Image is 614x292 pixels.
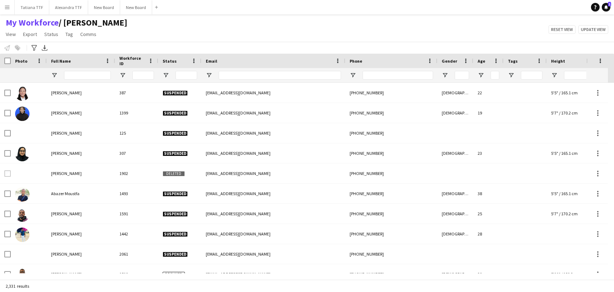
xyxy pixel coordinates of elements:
span: Height [551,58,565,64]
div: [EMAIL_ADDRESS][DOMAIN_NAME] [201,264,345,284]
div: [DEMOGRAPHIC_DATA] [437,204,473,224]
span: Full Name [51,58,71,64]
span: Photo [15,58,27,64]
span: [PERSON_NAME] [51,110,82,116]
img: Abbas Eltigani [15,228,29,242]
div: [DEMOGRAPHIC_DATA] [437,224,473,244]
div: 1902 [115,163,158,183]
button: New Board [120,0,152,14]
span: Gender [442,58,457,64]
span: Status [163,58,177,64]
div: [EMAIL_ADDRESS][DOMAIN_NAME] [201,184,345,203]
span: Phone [350,58,362,64]
div: [EMAIL_ADDRESS][DOMAIN_NAME] [201,204,345,224]
span: [PERSON_NAME] [51,231,82,237]
a: 1 [602,3,610,12]
span: Suspended [163,131,188,136]
span: Suspended [163,151,188,156]
span: [PERSON_NAME] [51,130,82,136]
div: 23 [473,143,504,163]
input: Full Name Filter Input [64,71,111,80]
div: 22 [473,83,504,103]
span: Status [44,31,58,37]
input: Tags Filter Input [521,71,542,80]
span: Age [478,58,485,64]
span: Comms [80,31,96,37]
div: 1442 [115,224,158,244]
a: Status [41,30,61,39]
div: 1591 [115,204,158,224]
div: [DEMOGRAPHIC_DATA] [437,103,473,123]
span: [PERSON_NAME] [51,211,82,216]
button: Open Filter Menu [119,72,126,78]
span: [PERSON_NAME] [51,271,82,277]
div: 2061 [115,244,158,264]
button: Reset view [549,25,576,34]
input: Row Selection is disabled for this row (unchecked) [4,170,11,177]
button: Open Filter Menu [478,72,484,78]
button: Open Filter Menu [551,72,558,78]
div: [DEMOGRAPHIC_DATA] [437,83,473,103]
button: Open Filter Menu [51,72,58,78]
input: Gender Filter Input [455,71,469,80]
span: [PERSON_NAME] [51,90,82,95]
div: [PHONE_NUMBER] [345,163,437,183]
div: [DEMOGRAPHIC_DATA] [437,184,473,203]
span: [PERSON_NAME] [51,251,82,257]
input: Email Filter Input [219,71,341,80]
div: 125 [115,123,158,143]
span: Declined [163,272,185,277]
input: Status Filter Input [176,71,197,80]
span: Suspended [163,90,188,96]
div: [PHONE_NUMBER] [345,123,437,143]
div: [EMAIL_ADDRESS][DOMAIN_NAME] [201,103,345,123]
div: 25 [473,204,504,224]
div: 1519 [115,264,158,284]
div: [PHONE_NUMBER] [345,264,437,284]
div: 38 [473,184,504,203]
img: Abbas Alsyed [15,207,29,222]
div: 1493 [115,184,158,203]
span: Suspended [163,191,188,197]
a: Tag [63,30,76,39]
input: Phone Filter Input [363,71,433,80]
div: 307 [115,143,158,163]
span: [PERSON_NAME] [51,171,82,176]
div: [PHONE_NUMBER] [345,103,437,123]
img: Aamir Shafi [15,107,29,121]
img: Abazer Moustfa [15,187,29,202]
img: Aahd Abdullah [15,86,29,101]
div: [EMAIL_ADDRESS][DOMAIN_NAME] [201,224,345,244]
button: Open Filter Menu [350,72,356,78]
span: Deleted [163,171,185,176]
button: Alexandra TTF [49,0,88,14]
a: Export [20,30,40,39]
div: 28 [473,224,504,244]
div: [PHONE_NUMBER] [345,83,437,103]
input: Workforce ID Filter Input [132,71,154,80]
span: Suspended [163,111,188,116]
a: My Workforce [6,17,59,28]
button: Open Filter Menu [442,72,448,78]
span: Tag [65,31,73,37]
button: New Board [88,0,120,14]
div: [EMAIL_ADDRESS][DOMAIN_NAME] [201,244,345,264]
span: Export [23,31,37,37]
div: [EMAIL_ADDRESS][DOMAIN_NAME] [201,143,345,163]
img: Aayisha Mezna [15,147,29,161]
img: Abdalbagi Elsheikh [15,268,29,282]
span: Email [206,58,217,64]
div: [PHONE_NUMBER] [345,224,437,244]
div: 387 [115,83,158,103]
span: Workforce ID [119,55,145,66]
div: 1399 [115,103,158,123]
a: View [3,30,19,39]
div: [DEMOGRAPHIC_DATA] [437,143,473,163]
button: Open Filter Menu [508,72,514,78]
div: [EMAIL_ADDRESS][DOMAIN_NAME] [201,83,345,103]
div: 19 [473,103,504,123]
span: Suspended [163,252,188,257]
a: Comms [77,30,99,39]
input: Age Filter Input [491,71,499,80]
span: Abazer Moustfa [51,191,79,196]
